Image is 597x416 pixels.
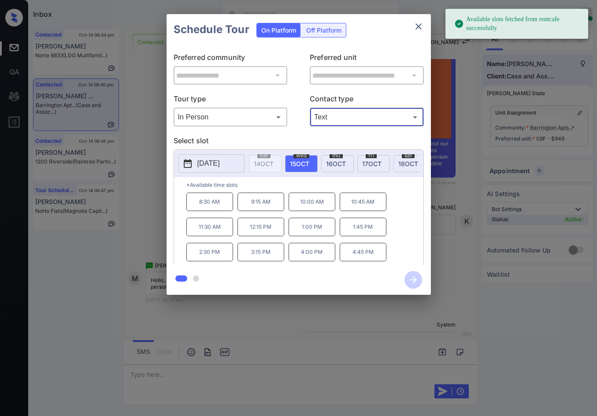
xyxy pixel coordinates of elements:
p: [DATE] [197,158,220,169]
div: Available slots fetched from rentcafe successfully [454,11,581,36]
span: 16 OCT [326,160,346,167]
p: *Available time slots [186,177,423,193]
span: thu [330,153,343,158]
h2: Schedule Tour [167,14,256,45]
p: Select slot [174,135,424,149]
p: 1:45 PM [340,218,386,236]
p: 9:15 AM [237,193,284,211]
p: 2:30 PM [186,243,233,261]
p: 1:00 PM [289,218,335,236]
button: close [410,18,427,35]
p: Contact type [310,93,424,108]
span: 17 OCT [362,160,382,167]
p: 4:45 PM [340,243,386,261]
p: 10:45 AM [340,193,386,211]
div: Text [312,110,422,124]
div: date-select [321,155,354,172]
span: sat [402,153,415,158]
span: 15 OCT [290,160,309,167]
p: Preferred unit [310,52,424,66]
span: wed [293,153,309,158]
span: fri [366,153,377,158]
p: Preferred community [174,52,288,66]
div: Off Platform [302,23,346,37]
p: 11:30 AM [186,218,233,236]
span: 18 OCT [398,160,418,167]
p: 3:15 PM [237,243,284,261]
p: 12:15 PM [237,218,284,236]
div: date-select [357,155,390,172]
p: Tour type [174,93,288,108]
div: In Person [176,110,286,124]
button: btn-next [399,268,427,291]
p: 4:00 PM [289,243,335,261]
div: date-select [393,155,426,172]
div: date-select [285,155,318,172]
p: 8:30 AM [186,193,233,211]
p: 10:00 AM [289,193,335,211]
div: On Platform [257,23,300,37]
button: [DATE] [178,154,245,173]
